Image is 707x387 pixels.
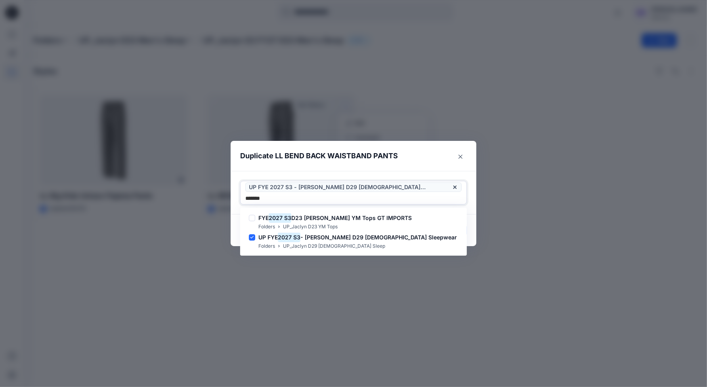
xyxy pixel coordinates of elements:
span: UP FYE 2027 S3 - [PERSON_NAME] D29 [DEMOGRAPHIC_DATA] Sleepwear [249,182,450,192]
p: Duplicate LL BEND BACK WAISTBAND PANTS [240,150,398,161]
span: D23 [PERSON_NAME] YM Tops GT IMPORTS [291,214,412,221]
p: Folders [258,242,275,250]
mark: 2027 S3 [269,212,291,223]
span: FYE [258,214,269,221]
p: UP_Jaclyn D29 [DEMOGRAPHIC_DATA] Sleep [283,242,385,250]
p: Folders [258,223,275,231]
span: - [PERSON_NAME] D29 [DEMOGRAPHIC_DATA] Sleepwear [300,234,457,241]
p: UP_Jaclyn D23 YM Tops [283,223,338,231]
mark: 2027 S3 [278,232,300,243]
button: Close [454,150,467,163]
span: UP FYE [258,234,278,241]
